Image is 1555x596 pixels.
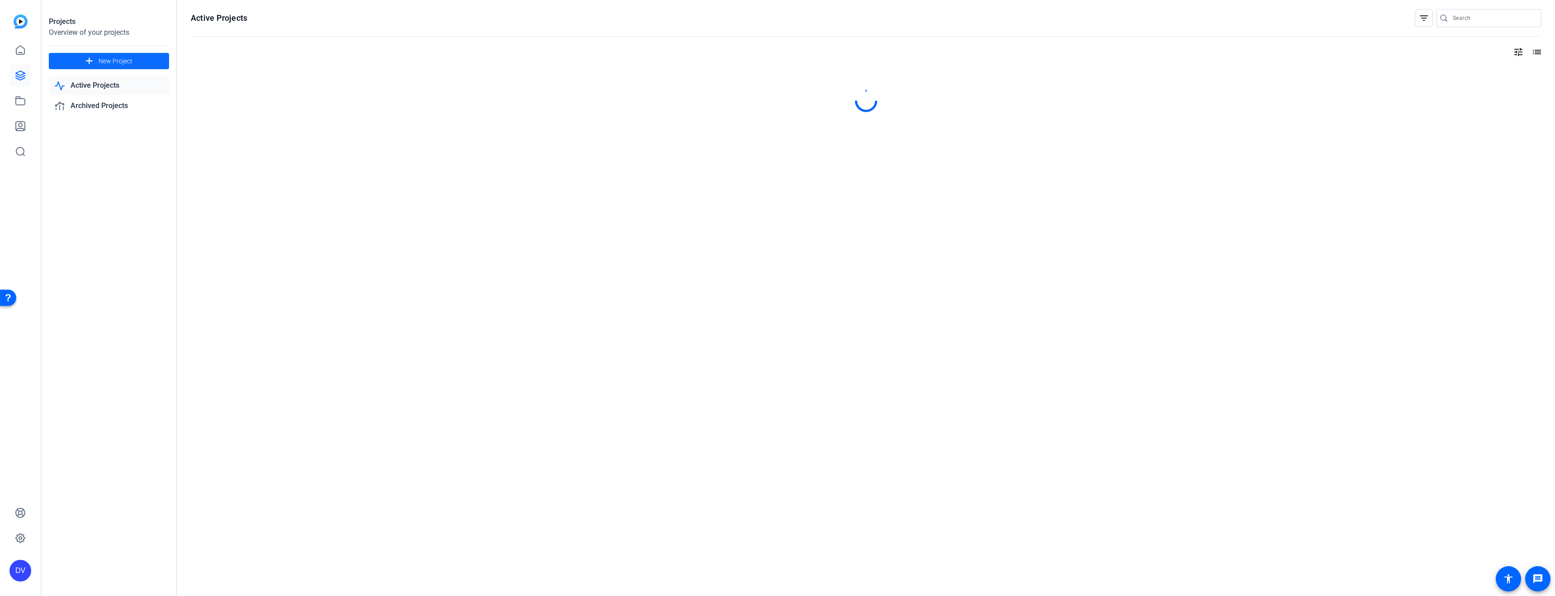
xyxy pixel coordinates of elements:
[14,14,28,28] img: blue-gradient.svg
[191,13,247,24] h1: Active Projects
[49,53,169,69] button: New Project
[1532,573,1543,584] mat-icon: message
[49,76,169,95] a: Active Projects
[1531,47,1541,57] mat-icon: list
[9,560,31,582] div: DV
[84,56,95,67] mat-icon: add
[49,16,169,27] div: Projects
[1503,573,1514,584] mat-icon: accessibility
[1453,13,1534,24] input: Search
[1418,13,1429,24] mat-icon: filter_list
[49,27,169,38] div: Overview of your projects
[1513,47,1524,57] mat-icon: tune
[99,57,132,66] span: New Project
[49,97,169,115] a: Archived Projects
